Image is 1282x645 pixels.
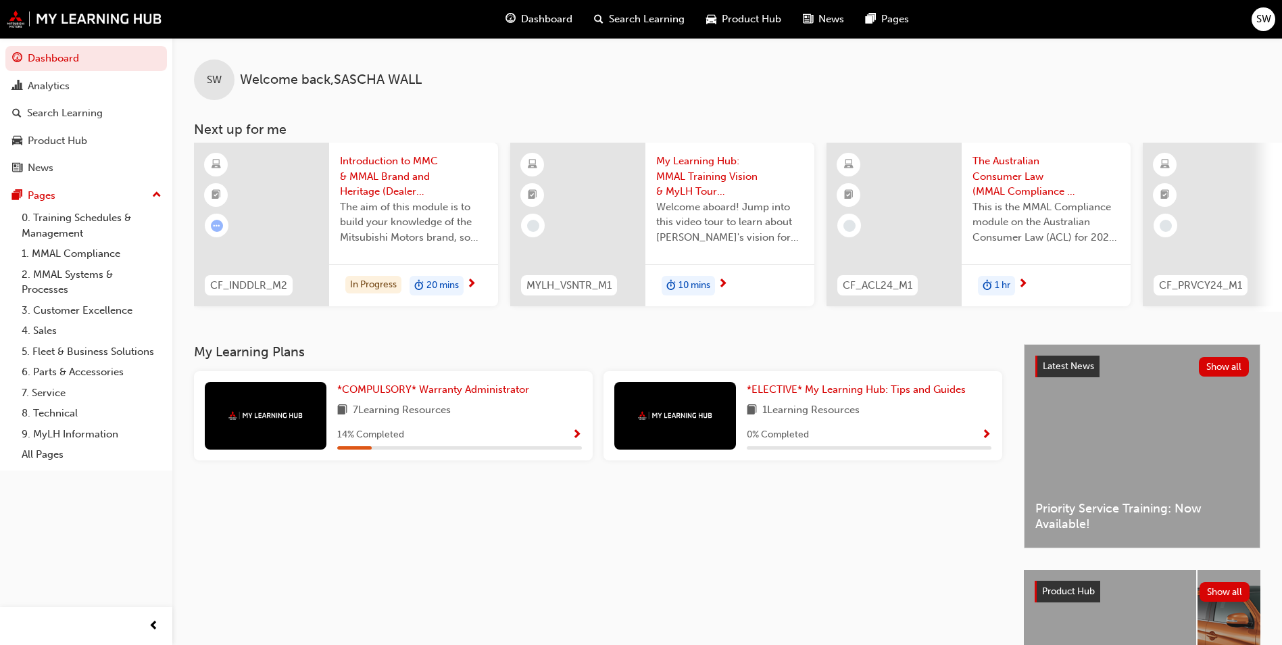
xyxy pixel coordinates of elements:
span: learningRecordVerb_NONE-icon [1160,220,1172,232]
span: guage-icon [12,53,22,65]
button: SW [1252,7,1275,31]
button: Pages [5,183,167,208]
span: booktick-icon [212,187,221,204]
span: book-icon [747,402,757,419]
a: 6. Parts & Accessories [16,362,167,383]
a: Product HubShow all [1035,581,1250,602]
span: Product Hub [722,11,781,27]
span: MYLH_VSNTR_M1 [526,278,612,293]
a: *ELECTIVE* My Learning Hub: Tips and Guides [747,382,971,398]
a: All Pages [16,444,167,465]
span: 14 % Completed [337,427,404,443]
span: search-icon [594,11,603,28]
span: search-icon [12,107,22,120]
a: Dashboard [5,46,167,71]
span: 1 hr [995,278,1010,293]
span: pages-icon [12,190,22,202]
a: Search Learning [5,101,167,126]
a: Product Hub [5,128,167,153]
span: booktick-icon [1160,187,1170,204]
span: news-icon [803,11,813,28]
span: Show Progress [981,429,991,441]
span: Dashboard [521,11,572,27]
span: next-icon [466,279,476,291]
span: booktick-icon [528,187,537,204]
span: next-icon [718,279,728,291]
div: News [28,160,53,176]
a: 3. Customer Excellence [16,300,167,321]
a: 8. Technical [16,403,167,424]
span: learningResourceType_ELEARNING-icon [1160,156,1170,174]
a: MYLH_VSNTR_M1My Learning Hub: MMAL Training Vision & MyLH Tour (Elective)Welcome aboard! Jump int... [510,143,814,306]
span: pages-icon [866,11,876,28]
a: 5. Fleet & Business Solutions [16,341,167,362]
span: My Learning Hub: MMAL Training Vision & MyLH Tour (Elective) [656,153,804,199]
span: 10 mins [679,278,710,293]
span: duration-icon [666,277,676,295]
span: duration-icon [983,277,992,295]
span: learningRecordVerb_ATTEMPT-icon [211,220,223,232]
span: learningRecordVerb_NONE-icon [527,220,539,232]
span: Pages [881,11,909,27]
span: 0 % Completed [747,427,809,443]
span: next-icon [1018,279,1028,291]
span: *COMPULSORY* Warranty Administrator [337,383,529,396]
a: 9. MyLH Information [16,424,167,445]
span: Search Learning [609,11,685,27]
img: mmal [7,10,162,28]
span: CF_PRVCY24_M1 [1159,278,1242,293]
span: The aim of this module is to build your knowledge of the Mitsubishi Motors brand, so you can demo... [340,199,487,245]
button: Show all [1199,357,1250,377]
a: 2. MMAL Systems & Processes [16,264,167,300]
button: Show Progress [572,427,582,444]
a: car-iconProduct Hub [695,5,792,33]
span: Welcome back , SASCHA WALL [240,72,422,88]
a: CF_INDDLR_M2Introduction to MMC & MMAL Brand and Heritage (Dealer Induction)The aim of this modul... [194,143,498,306]
span: chart-icon [12,80,22,93]
img: mmal [228,411,303,420]
span: prev-icon [149,618,159,635]
span: Introduction to MMC & MMAL Brand and Heritage (Dealer Induction) [340,153,487,199]
span: duration-icon [414,277,424,295]
div: Analytics [28,78,70,94]
span: guage-icon [506,11,516,28]
span: Show Progress [572,429,582,441]
a: 4. Sales [16,320,167,341]
span: Latest News [1043,360,1094,372]
span: booktick-icon [844,187,854,204]
div: Search Learning [27,105,103,121]
span: 20 mins [426,278,459,293]
a: search-iconSearch Learning [583,5,695,33]
a: News [5,156,167,181]
span: 1 Learning Resources [762,402,860,419]
span: 7 Learning Resources [353,402,451,419]
span: SW [1256,11,1271,27]
span: book-icon [337,402,347,419]
img: mmal [638,411,712,420]
div: Pages [28,188,55,204]
a: Latest NewsShow all [1035,356,1249,377]
a: *COMPULSORY* Warranty Administrator [337,382,535,398]
a: 1. MMAL Compliance [16,243,167,264]
span: learningRecordVerb_NONE-icon [843,220,856,232]
span: Product Hub [1042,586,1095,597]
span: news-icon [12,162,22,174]
a: guage-iconDashboard [495,5,583,33]
span: learningResourceType_ELEARNING-icon [528,156,537,174]
span: up-icon [152,187,162,204]
div: Product Hub [28,133,87,149]
span: *ELECTIVE* My Learning Hub: Tips and Guides [747,383,966,396]
span: car-icon [706,11,716,28]
button: Show all [1200,582,1250,602]
span: Welcome aboard! Jump into this video tour to learn about [PERSON_NAME]'s vision for your learning... [656,199,804,245]
a: news-iconNews [792,5,855,33]
span: CF_INDDLR_M2 [210,278,287,293]
a: 0. Training Schedules & Management [16,208,167,243]
a: pages-iconPages [855,5,920,33]
h3: My Learning Plans [194,344,1002,360]
span: learningResourceType_ELEARNING-icon [212,156,221,174]
span: car-icon [12,135,22,147]
span: CF_ACL24_M1 [843,278,912,293]
a: Latest NewsShow allPriority Service Training: Now Available! [1024,344,1260,548]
